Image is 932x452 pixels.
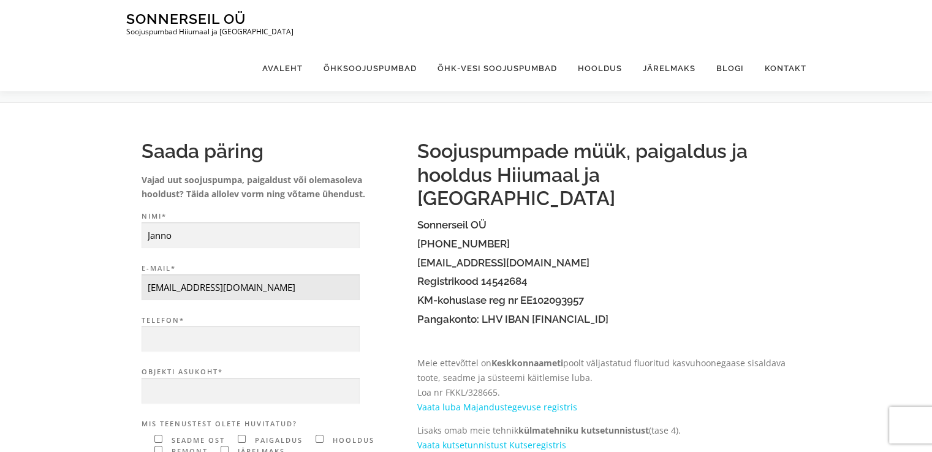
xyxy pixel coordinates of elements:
[417,140,791,210] h2: Soojuspumpade müük, paigaldus ja hooldus Hiiumaal ja [GEOGRAPHIC_DATA]
[567,45,632,91] a: Hooldus
[142,418,405,430] label: Mis teenustest olete huvitatud?
[142,263,405,301] label: E-mail*
[142,222,360,249] input: Nimi*
[417,439,566,451] a: Vaata kutsetunnistust Kutseregistris
[126,28,294,36] p: Soojuspumbad Hiiumaal ja [GEOGRAPHIC_DATA]
[491,357,563,369] strong: Keskkonnaameti
[142,211,405,249] label: Nimi*
[417,314,791,325] h4: Pangakonto: LHV IBAN [FINANCIAL_ID]
[417,356,791,414] p: Meie ettevõttel on poolt väljastatud fluoritud kasvuhoonegaase sisaldava toote, seadme ja süsteem...
[126,10,246,27] a: Sonnerseil OÜ
[252,435,303,445] span: paigaldus
[417,238,791,250] h4: [PHONE_NUMBER]
[142,274,360,301] input: E-mail*
[252,45,313,91] a: Avaleht
[518,424,649,436] strong: külmatehniku kutsetunnistust
[754,45,806,91] a: Kontakt
[417,401,577,413] a: Vaata luba Majandustegevuse registris
[169,435,225,445] span: seadme ost
[142,174,365,200] strong: Vajad uut soojuspumpa, paigaldust või olemasoleva hooldust? Täida allolev vorm ning võtame ühendust.
[142,315,405,353] label: Telefon*
[142,326,360,352] input: Telefon*
[632,45,706,91] a: Järelmaks
[417,276,791,287] h4: Registrikood 14542684
[417,219,791,231] h4: Sonnerseil OÜ
[706,45,754,91] a: Blogi
[417,257,589,269] a: [EMAIL_ADDRESS][DOMAIN_NAME]
[142,378,360,404] input: Objekti asukoht*
[313,45,427,91] a: Õhksoojuspumbad
[330,435,374,445] span: hooldus
[142,366,405,404] label: Objekti asukoht*
[142,140,405,163] h2: Saada päring
[427,45,567,91] a: Õhk-vesi soojuspumbad
[417,295,791,306] h4: KM-kohuslase reg nr EE102093957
